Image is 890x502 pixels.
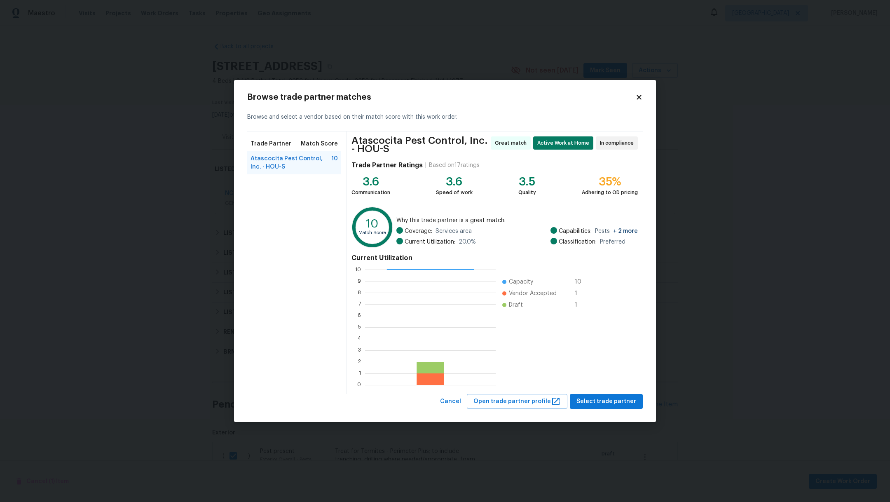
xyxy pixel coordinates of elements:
[582,188,638,197] div: Adhering to OD pricing
[575,289,588,298] span: 1
[405,227,432,235] span: Coverage:
[467,394,567,409] button: Open trade partner profile
[366,218,379,229] text: 10
[251,155,331,171] span: Atascocita Pest Control, Inc. - HOU-S
[509,301,523,309] span: Draft
[582,178,638,186] div: 35%
[351,178,390,186] div: 3.6
[437,394,464,409] button: Cancel
[613,228,638,234] span: + 2 more
[396,216,638,225] span: Why this trade partner is a great match:
[358,324,361,329] text: 5
[358,347,361,352] text: 3
[351,161,423,169] h4: Trade Partner Ratings
[331,155,338,171] span: 10
[440,396,461,407] span: Cancel
[600,139,637,147] span: In compliance
[436,188,473,197] div: Speed of work
[575,278,588,286] span: 10
[405,238,455,246] span: Current Utilization:
[429,161,480,169] div: Based on 17 ratings
[351,188,390,197] div: Communication
[575,301,588,309] span: 1
[518,178,536,186] div: 3.5
[359,371,361,375] text: 1
[247,103,643,131] div: Browse and select a vendor based on their match score with this work order.
[358,230,386,235] text: Match Score
[358,290,361,295] text: 8
[358,301,361,306] text: 7
[436,178,473,186] div: 3.6
[251,140,291,148] span: Trade Partner
[495,139,530,147] span: Great match
[570,394,643,409] button: Select trade partner
[559,227,592,235] span: Capabilities:
[518,188,536,197] div: Quality
[509,289,557,298] span: Vendor Accepted
[595,227,638,235] span: Pests
[358,278,361,283] text: 9
[559,238,597,246] span: Classification:
[357,382,361,387] text: 0
[351,254,638,262] h4: Current Utilization
[600,238,625,246] span: Preferred
[423,161,429,169] div: |
[436,227,472,235] span: Services area
[537,139,593,147] span: Active Work at Home
[358,313,361,318] text: 6
[351,136,488,153] span: Atascocita Pest Control, Inc. - HOU-S
[473,396,561,407] span: Open trade partner profile
[459,238,476,246] span: 20.0 %
[576,396,636,407] span: Select trade partner
[509,278,533,286] span: Capacity
[301,140,338,148] span: Match Score
[358,336,361,341] text: 4
[355,267,361,272] text: 10
[358,359,361,364] text: 2
[247,93,635,101] h2: Browse trade partner matches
